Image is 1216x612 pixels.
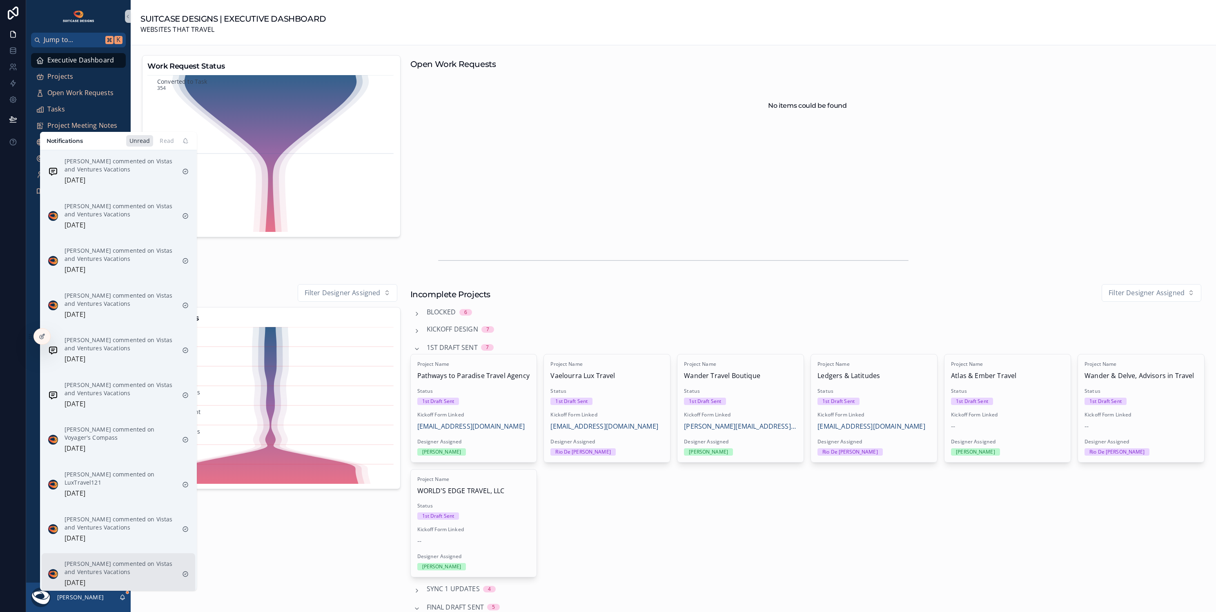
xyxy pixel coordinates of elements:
[422,398,454,405] div: 1st Draft Sent
[811,354,938,462] a: Project NameLedgers & LatitudesStatus1st Draft SentKickoff Form Linked[EMAIL_ADDRESS][DOMAIN_NAME...
[684,388,797,394] span: Status
[951,421,955,432] span: --
[427,307,456,318] span: Blocked
[486,326,489,333] div: 7
[48,300,58,310] img: Notification icon
[768,101,847,111] h2: No items could be found
[550,371,664,381] span: Vaelourra Lux Travel
[26,47,131,209] div: scrollable content
[417,536,421,547] span: --
[65,247,176,263] p: [PERSON_NAME] commented on Vistas and Ventures Vacations
[550,438,664,445] span: Designer Assigned
[1109,288,1185,298] span: Filter Designer Assigned
[47,88,114,98] span: Open Work Requests
[65,381,176,397] p: [PERSON_NAME] commented on Vistas and Ventures Vacations
[550,361,664,367] span: Project Name
[488,586,491,592] div: 4
[157,77,207,85] text: Converted to Task
[31,69,126,84] a: Projects
[47,55,114,66] span: Executive Dashboard
[956,398,988,405] div: 1st Draft Sent
[1085,361,1198,367] span: Project Name
[817,371,931,381] span: Ledgers & Latitudes
[44,35,102,45] span: Jump to...
[31,184,126,198] a: References
[684,371,797,381] span: Wander Travel Boutique
[417,476,530,483] span: Project Name
[684,438,797,445] span: Designer Assigned
[140,24,326,35] span: WEBSITES THAT TRAVEL
[417,388,530,394] span: Status
[62,10,95,23] img: App logo
[115,37,122,43] span: K
[417,486,530,496] span: WORLD'S EDGE TRAVEL, LLC
[31,53,126,68] a: Executive Dashboard
[684,421,797,432] span: [PERSON_NAME][EMAIL_ADDRESS][DOMAIN_NAME]
[555,448,610,456] div: Rio De [PERSON_NAME]
[48,480,58,490] img: Notification icon
[48,569,58,579] img: Notification icon
[1085,421,1089,432] span: --
[31,151,126,166] a: User/Project
[57,593,104,601] p: [PERSON_NAME]
[422,512,454,520] div: 1st Draft Sent
[65,292,176,308] p: [PERSON_NAME] commented on Vistas and Ventures Vacations
[1089,398,1122,405] div: 1st Draft Sent
[817,361,931,367] span: Project Name
[486,344,489,351] div: 7
[417,503,530,509] span: Status
[417,371,530,381] span: Pathways to Paradise Travel Agency
[464,309,467,316] div: 6
[65,488,85,499] p: [DATE]
[417,553,530,560] span: Designer Assigned
[417,412,530,418] span: Kickoff Form Linked
[492,604,495,610] div: 5
[550,421,658,432] span: [EMAIL_ADDRESS][DOMAIN_NAME]
[817,421,925,432] a: [EMAIL_ADDRESS][DOMAIN_NAME]
[47,104,65,115] span: Tasks
[422,563,461,570] div: [PERSON_NAME]
[65,443,85,454] p: [DATE]
[65,220,85,231] p: [DATE]
[31,135,126,149] a: Update User
[1085,371,1198,381] span: Wander & Delve, Advisors in Travel
[31,33,126,47] button: Jump to...K
[1102,284,1201,302] button: Select Button
[822,398,855,405] div: 1st Draft Sent
[48,345,58,355] img: Notification icon
[126,135,154,147] div: Unread
[65,470,176,487] p: [PERSON_NAME] commented on LuxTravel121
[417,361,530,367] span: Project Name
[410,289,490,300] h1: Incomplete Projects
[410,58,496,70] h1: Open Work Requests
[31,86,126,100] a: Open Work Requests
[410,354,537,462] a: Project NamePathways to Paradise Travel AgencyStatus1st Draft SentKickoff Form Linked[EMAIL_ADDRE...
[951,361,1064,367] span: Project Name
[956,448,995,456] div: [PERSON_NAME]
[944,354,1071,462] a: Project NameAtlas & Ember TravelStatus1st Draft SentKickoff Form Linked--Designer Assigned[PERSON...
[817,388,931,394] span: Status
[951,388,1064,394] span: Status
[817,412,931,418] span: Kickoff Form Linked
[427,343,478,353] span: 1st Draft Sent
[65,399,85,409] p: [DATE]
[65,175,85,186] p: [DATE]
[140,13,326,24] h1: SUITCASE DESIGNS | EXECUTIVE DASHBOARD
[689,398,721,405] div: 1st Draft Sent
[417,526,530,533] span: Kickoff Form Linked
[951,371,1064,381] span: Atlas & Ember Travel
[156,135,177,147] div: Read
[48,167,58,176] img: Notification icon
[157,85,166,91] text: 354
[31,167,126,182] a: My Profile
[305,288,381,298] span: Filter Designer Assigned
[1078,354,1205,462] a: Project NameWander & Delve, Advisors in TravelStatus1st Draft SentKickoff Form Linked--Designer A...
[147,312,395,324] h3: Project Status
[48,524,58,534] img: Notification icon
[65,336,176,352] p: [PERSON_NAME] commented on Vistas and Ventures Vacations
[65,265,85,275] p: [DATE]
[417,421,525,432] a: [EMAIL_ADDRESS][DOMAIN_NAME]
[427,584,480,594] span: Sync 1 Updates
